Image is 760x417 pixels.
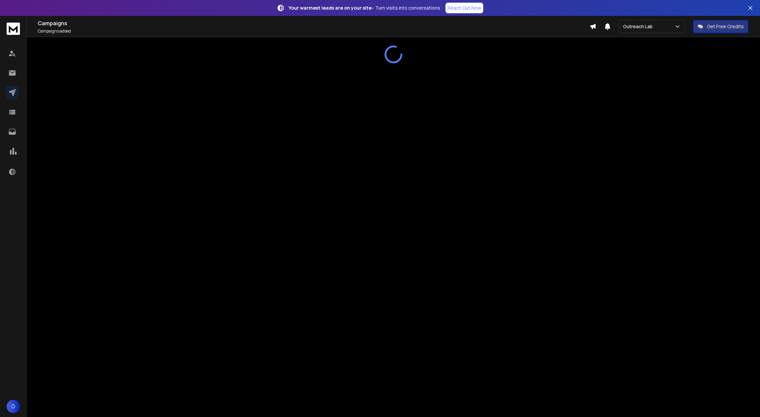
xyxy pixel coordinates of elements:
[38,19,590,27] h1: Campaigns
[38,29,590,34] p: Campaigns added
[445,3,483,13] a: Reach Out Now
[447,5,481,11] p: Reach Out Now
[707,23,744,30] p: Get Free Credits
[289,5,372,11] strong: Your warmest leads are on your site
[693,20,748,33] button: Get Free Credits
[7,400,20,413] button: O
[7,23,20,35] img: logo
[289,5,440,11] p: – Turn visits into conversations
[623,23,655,30] p: Outreach Lab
